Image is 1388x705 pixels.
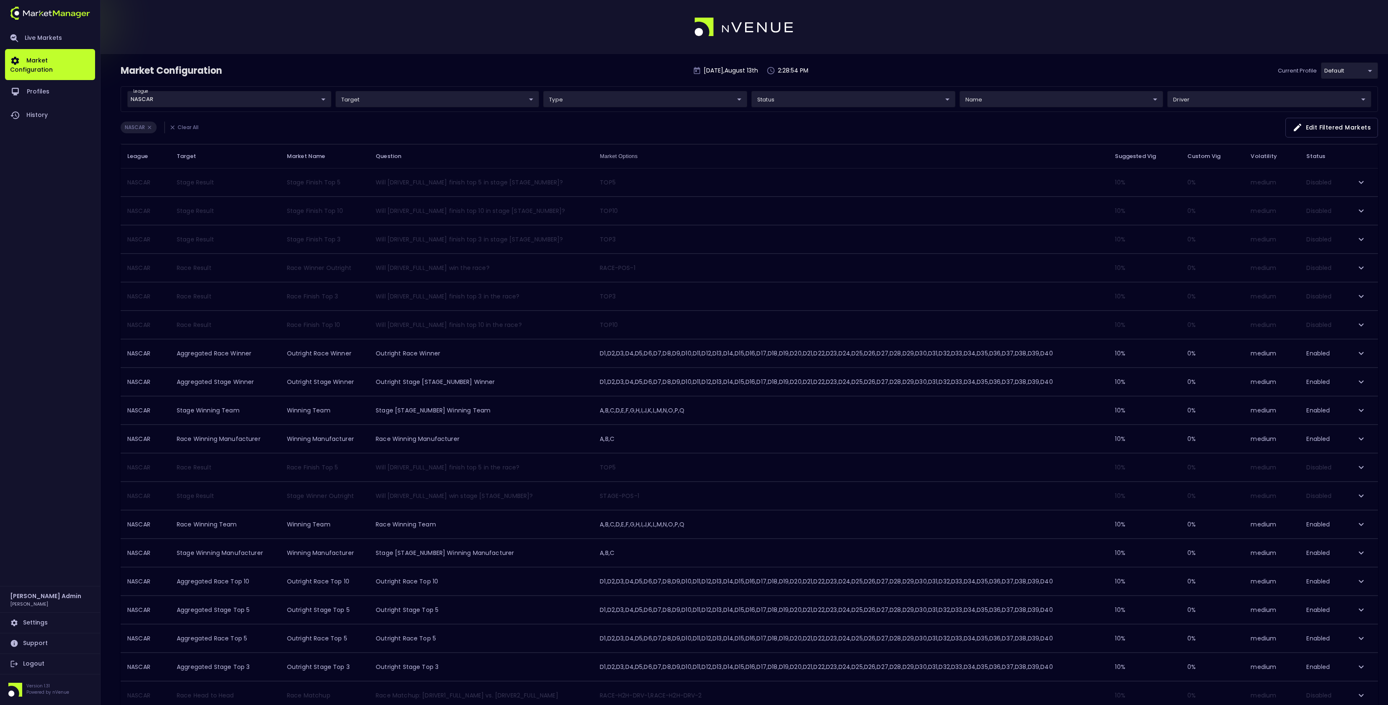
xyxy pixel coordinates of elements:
[1115,153,1167,160] span: Suggested Vig
[1244,568,1300,596] td: medium
[1181,511,1244,539] td: 0 %
[1306,634,1330,643] span: Enabled
[1354,660,1368,674] button: expand row
[170,340,280,368] td: Aggregated Race Winner
[280,596,369,624] td: Outright Stage Top 5
[1306,435,1330,443] span: Enabled
[170,653,280,681] td: Aggregated Stage Top 3
[593,283,1108,311] td: TOP3
[170,596,280,624] td: Aggregated Stage Top 5
[1244,254,1300,282] td: medium
[170,397,280,425] td: Stage Winning Team
[1108,511,1180,539] td: 10 %
[1181,596,1244,624] td: 0 %
[1306,321,1331,329] span: Disabled
[5,27,95,49] a: Live Markets
[1306,349,1330,358] span: Enabled
[280,368,369,396] td: Outright Stage Winner
[543,91,747,107] div: league
[1306,406,1330,415] span: Enabled
[593,225,1108,254] td: TOP3
[369,482,593,510] td: Will [DRIVER_FULL_NAME] win stage [STAGE_NUMBER]?
[1108,653,1180,681] td: 10 %
[280,168,369,197] td: Stage Finish Top 5
[369,368,593,396] td: Outright Stage [STAGE_NUMBER] Winner
[1108,225,1180,254] td: 10 %
[170,254,280,282] td: Race Result
[593,653,1108,681] td: D1,D2,D3,D4,D5,D6,D7,D8,D9,D10,D11,D12,D13,D14,D15,D16,D17,D18,D19,D20,D21,D22,D23,D24,D25,D26,D2...
[177,153,207,160] span: Target
[1108,168,1180,197] td: 10 %
[1244,168,1300,197] td: medium
[1181,254,1244,282] td: 0 %
[26,689,69,695] p: Powered by nVenue
[280,511,369,539] td: Winning Team
[593,539,1108,567] td: A,B,C
[593,454,1108,482] td: TOP5
[1354,403,1368,417] button: expand row
[121,122,157,133] li: NASCAR
[1244,368,1300,396] td: medium
[1181,625,1244,653] td: 0 %
[1244,454,1300,482] td: medium
[593,425,1108,453] td: A,B,C
[1108,568,1180,596] td: 10 %
[369,539,593,567] td: Stage [STAGE_NUMBER] Winning Manufacturer
[694,18,794,37] img: logo
[1244,225,1300,254] td: medium
[593,311,1108,339] td: TOP10
[1306,292,1331,301] span: Disabled
[593,482,1108,510] td: STAGE-POS-1
[1354,232,1368,246] button: expand row
[121,482,170,510] th: NASCAR
[5,654,95,674] a: Logout
[1181,568,1244,596] td: 0 %
[1244,425,1300,453] td: medium
[280,568,369,596] td: Outright Race Top 10
[1354,688,1368,702] button: expand row
[1181,311,1244,339] td: 0 %
[1108,596,1180,624] td: 10 %
[593,397,1108,425] td: A,B,C,D,E,F,G,H,I,J,K,L,M,N,O,P,Q
[704,66,758,75] p: [DATE] , August 13 th
[369,225,593,254] td: Will [DRIVER_FULL_NAME] finish top 3 in stage [STAGE_NUMBER]?
[5,80,95,104] a: Profiles
[593,197,1108,225] td: TOP10
[1354,375,1368,389] button: expand row
[170,225,280,254] td: Stage Result
[121,596,170,624] th: NASCAR
[1108,539,1180,567] td: 10 %
[369,425,593,453] td: Race Winning Manufacturer
[280,225,369,254] td: Stage Finish Top 3
[1181,482,1244,510] td: 0 %
[1244,539,1300,567] td: medium
[1244,482,1300,510] td: medium
[1181,454,1244,482] td: 0 %
[280,311,369,339] td: Race Finish Top 10
[369,511,593,539] td: Race Winning Team
[5,633,95,653] a: Support
[170,511,280,539] td: Race Winning Team
[164,122,203,133] li: Clear All
[121,625,170,653] th: NASCAR
[369,197,593,225] td: Will [DRIVER_FULL_NAME] finish top 10 in stage [STAGE_NUMBER]?
[170,539,280,567] td: Stage Winning Manufacturer
[1108,254,1180,282] td: 10 %
[5,613,95,633] a: Settings
[280,482,369,510] td: Stage Winner Outright
[121,425,170,453] th: NASCAR
[127,91,331,107] div: league
[1244,311,1300,339] td: medium
[1181,225,1244,254] td: 0 %
[170,568,280,596] td: Aggregated Race Top 10
[10,591,81,601] h2: [PERSON_NAME] Admin
[170,283,280,311] td: Race Result
[1306,520,1330,529] span: Enabled
[1354,289,1368,303] button: expand row
[1306,378,1330,386] span: Enabled
[1181,425,1244,453] td: 0 %
[170,368,280,396] td: Aggregated Stage Winner
[133,88,149,94] label: league
[121,653,170,681] th: NASCAR
[280,539,369,567] td: Winning Manufacturer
